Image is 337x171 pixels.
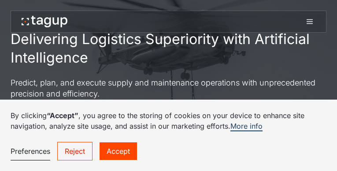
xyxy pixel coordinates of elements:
a: More info [230,122,263,131]
strong: “Accept” [47,111,78,120]
a: Preferences [11,142,50,160]
a: Reject [57,142,93,160]
p: By clicking , you agree to the storing of cookies on your device to enhance site navigation, anal... [11,110,326,131]
h1: Delivering Logistics Superiority with Artificial Intelligence [11,30,326,67]
p: Predict, plan, and execute supply and maintenance operations with unprecedented precision and eff... [11,77,326,99]
a: Accept [100,142,137,160]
